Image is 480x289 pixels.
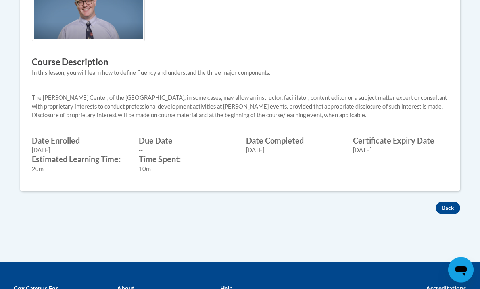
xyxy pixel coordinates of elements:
div: [DATE] [32,146,127,155]
p: The [PERSON_NAME] Center, of the [GEOGRAPHIC_DATA], in some cases, may allow an instructor, facil... [32,94,448,120]
div: -- [139,146,234,155]
div: 20m [32,165,127,174]
button: Back [436,202,460,215]
label: Date Enrolled [32,136,127,145]
label: Time Spent: [139,155,234,164]
iframe: Button to launch messaging window [448,257,474,283]
div: [DATE] [246,146,341,155]
div: 10m [139,165,234,174]
div: In this lesson, you will learn how to define fluency and understand the three major components. [32,69,448,78]
label: Date Completed [246,136,341,145]
h3: Course Description [32,56,448,69]
label: Certificate Expiry Date [353,136,448,145]
div: [DATE] [353,146,448,155]
label: Estimated Learning Time: [32,155,127,164]
label: Due Date [139,136,234,145]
